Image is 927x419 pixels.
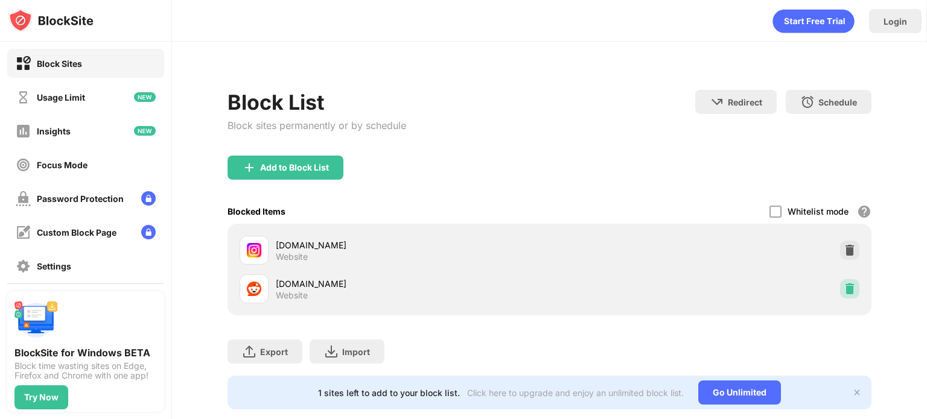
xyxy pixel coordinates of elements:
div: Go Unlimited [698,380,781,405]
div: Login [884,16,907,27]
div: Website [276,290,308,301]
div: Try Now [24,392,59,402]
img: customize-block-page-off.svg [16,225,31,240]
div: Focus Mode [37,160,88,170]
img: insights-off.svg [16,124,31,139]
img: logo-blocksite.svg [8,8,94,33]
div: Whitelist mode [788,206,849,216]
div: Website [276,251,308,262]
img: password-protection-off.svg [16,191,31,206]
img: favicons [247,282,261,296]
div: Block List [228,90,406,115]
div: Usage Limit [37,92,85,102]
img: favicons [247,243,261,257]
img: focus-off.svg [16,157,31,172]
img: push-desktop.svg [14,298,58,342]
div: Settings [37,261,71,271]
div: 1 sites left to add to your block list. [318,388,460,398]
div: Import [342,347,370,357]
div: animation [772,9,855,33]
div: Custom Block Page [37,227,116,238]
img: lock-menu.svg [141,225,156,239]
img: block-on.svg [16,56,31,71]
img: lock-menu.svg [141,191,156,206]
div: Redirect [728,97,762,107]
div: Block sites permanently or by schedule [228,119,406,131]
div: Blocked Items [228,206,285,216]
div: BlockSite for Windows BETA [14,347,157,359]
img: new-icon.svg [134,126,156,136]
div: Click here to upgrade and enjoy an unlimited block list. [467,388,684,398]
div: Block time wasting sites on Edge, Firefox and Chrome with one app! [14,361,157,380]
img: x-button.svg [852,388,862,397]
div: Password Protection [37,194,124,204]
div: Insights [37,126,71,136]
img: time-usage-off.svg [16,90,31,105]
div: Export [260,347,288,357]
div: [DOMAIN_NAME] [276,239,549,251]
img: settings-off.svg [16,259,31,274]
div: Block Sites [37,58,82,69]
div: [DOMAIN_NAME] [276,277,549,290]
img: new-icon.svg [134,92,156,102]
div: Schedule [818,97,857,107]
div: Add to Block List [260,163,329,172]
